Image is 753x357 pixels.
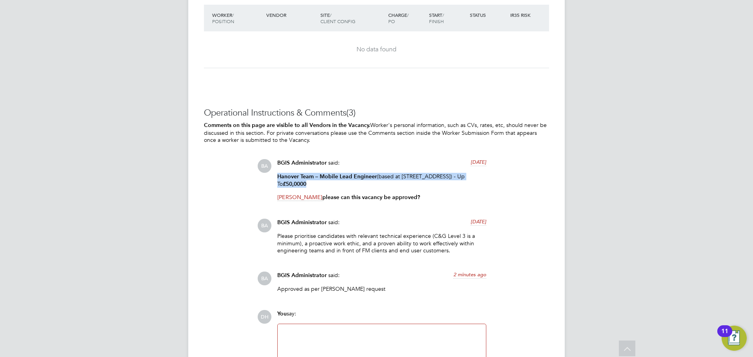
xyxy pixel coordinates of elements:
[429,12,444,24] span: / Finish
[283,181,306,187] strong: £50,0000
[210,8,264,28] div: Worker
[468,8,509,22] div: Status
[212,12,234,24] span: / Position
[258,272,271,285] span: BA
[277,310,287,317] span: You
[346,107,356,118] span: (3)
[264,8,318,22] div: Vendor
[453,271,486,278] span: 2 minutes ago
[258,219,271,232] span: BA
[277,310,486,324] div: say:
[722,326,747,351] button: Open Resource Center, 11 new notifications
[471,218,486,225] span: [DATE]
[212,45,541,54] div: No data found
[258,310,271,324] span: DH
[277,219,327,226] span: BGIS Administrator
[204,122,370,129] b: Comments on this page are visible to all Vendors in the Vacancy.
[277,173,377,180] strong: Hanover Team – Mobile Lead Engineer
[328,272,340,279] span: said:
[277,272,327,279] span: BGIS Administrator
[318,8,386,28] div: Site
[204,107,549,119] h3: Operational Instructions & Comments
[277,194,420,201] strong: please can this vacancy be approved?
[328,219,340,226] span: said:
[204,121,549,143] p: Worker's personal information, such as CVs, rates, etc, should never be discussed in this section...
[320,12,355,24] span: / Client Config
[721,331,728,341] div: 11
[328,159,340,166] span: said:
[277,232,486,254] p: Please prioritise candidates with relevant technical experience (C&G Level 3 is a minimum), a pro...
[471,159,486,165] span: [DATE]
[277,285,486,292] p: Approved as per [PERSON_NAME] request
[258,159,271,173] span: BA
[508,8,535,22] div: IR35 Risk
[277,159,327,166] span: BGIS Administrator
[277,194,322,201] span: [PERSON_NAME]
[427,8,468,28] div: Start
[277,173,486,188] p: (based at [STREET_ADDRESS]) - Up To
[386,8,427,28] div: Charge
[388,12,409,24] span: / PO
